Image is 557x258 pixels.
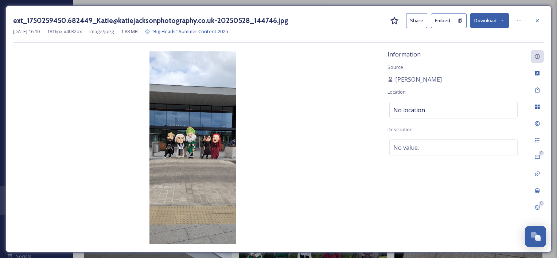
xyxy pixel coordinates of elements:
[393,106,425,114] span: No location
[539,150,544,156] div: 0
[470,13,509,28] button: Download
[47,28,82,35] span: 1816 px x 4032 px
[431,13,454,28] button: Embed
[387,89,406,95] span: Location
[13,15,288,26] h3: ext_1750259450.682449_Katie@katiejacksonphotography.co.uk-20250528_144746.jpg
[387,50,421,58] span: Information
[387,126,413,133] span: Description
[152,28,228,35] span: "Big Heads" Summer Content 2025
[89,28,114,35] span: image/jpeg
[387,64,403,70] span: Source
[395,75,442,84] span: [PERSON_NAME]
[13,28,40,35] span: [DATE] 16:10
[525,226,546,247] button: Open Chat
[406,13,427,28] button: Share
[121,28,138,35] span: 1.88 MB
[13,51,373,244] img: Katie%40katiejacksonphotography.co.uk-20250528_144746.jpg
[393,143,419,152] span: No value.
[539,201,544,206] div: 0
